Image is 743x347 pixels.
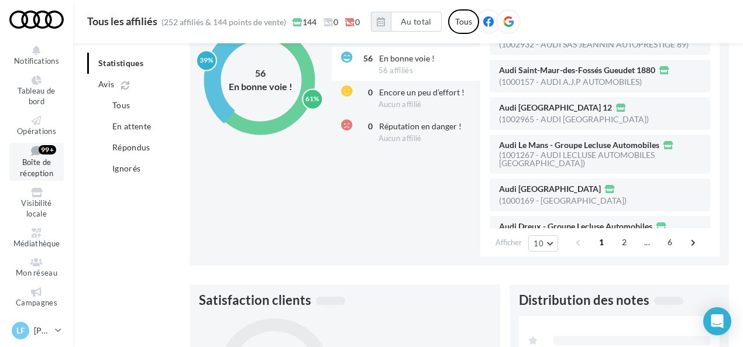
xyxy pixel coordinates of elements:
[9,226,64,251] a: Médiathèque
[20,158,53,178] span: Boîte de réception
[371,12,442,32] button: Au total
[519,294,649,307] span: Distribution des notes
[499,197,627,205] div: (1000169 - [GEOGRAPHIC_DATA])
[112,142,150,152] span: Répondus
[638,233,656,252] span: ...
[9,285,64,310] a: Campagnes
[499,151,696,167] div: (1001267 - AUDI LECLUSE AUTOMOBILES [GEOGRAPHIC_DATA])
[9,114,64,139] a: Opérations
[703,307,731,335] div: Open Intercom Messenger
[499,115,649,123] div: (1002965 - AUDI [GEOGRAPHIC_DATA])
[16,268,57,277] span: Mon réseau
[225,67,295,80] div: 56
[293,16,317,28] span: 144
[359,121,373,132] div: 0
[499,104,612,112] span: Audi [GEOGRAPHIC_DATA] 12
[16,298,57,307] span: Campagnes
[199,56,214,64] text: 39%
[499,40,689,49] div: (1002932 - AUDI SAS JEANNIN AUTOPRESTIGE 89)
[534,239,544,248] span: 10
[359,87,373,98] div: 0
[379,133,422,143] span: Aucun affilié
[448,9,479,34] div: Tous
[39,145,56,154] div: 99+
[21,198,51,219] span: Visibilité locale
[306,94,320,103] text: 61%
[112,100,130,110] span: Tous
[9,319,64,342] a: LF [PERSON_NAME]
[225,80,295,94] div: En bonne voie !
[528,235,558,252] button: 10
[9,143,64,180] a: Boîte de réception 99+
[16,325,25,336] span: LF
[323,16,338,28] span: 0
[379,99,422,109] span: Aucun affilié
[87,16,157,26] div: Tous les affiliés
[615,233,634,252] span: 2
[112,121,152,131] span: En attente
[17,126,56,136] span: Opérations
[199,294,311,307] span: Satisfaction clients
[496,237,522,248] span: Afficher
[9,43,64,68] button: Notifications
[499,185,601,193] span: Audi [GEOGRAPHIC_DATA]
[13,239,60,248] span: Médiathèque
[14,56,59,66] span: Notifications
[499,222,652,231] span: Audi Dreux - Groupe Lecluse Automobiles
[98,78,114,90] span: Avis
[661,233,679,252] span: 6
[34,325,50,336] p: [PERSON_NAME]
[379,87,465,97] span: Encore un peu d’effort !
[391,12,442,32] button: Au total
[499,141,659,149] span: Audi Le Mans - Groupe Lecluse Automobiles
[345,16,360,28] span: 0
[9,185,64,221] a: Visibilité locale
[379,121,462,131] span: Réputation en danger !
[499,66,655,74] span: Audi Saint-Maur-des-Fossés Gueudet 1880
[359,53,373,64] div: 56
[379,66,414,75] span: 56 affiliés
[379,53,435,63] span: En bonne voie !
[161,16,286,28] div: (252 affiliés & 144 points de vente)
[499,78,642,86] div: (1000157 - AUDI A.J.P AUTOMOBILES)
[112,163,140,173] span: Ignorés
[9,73,64,109] a: Tableau de bord
[18,86,55,106] span: Tableau de bord
[592,233,611,252] span: 1
[9,255,64,280] a: Mon réseau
